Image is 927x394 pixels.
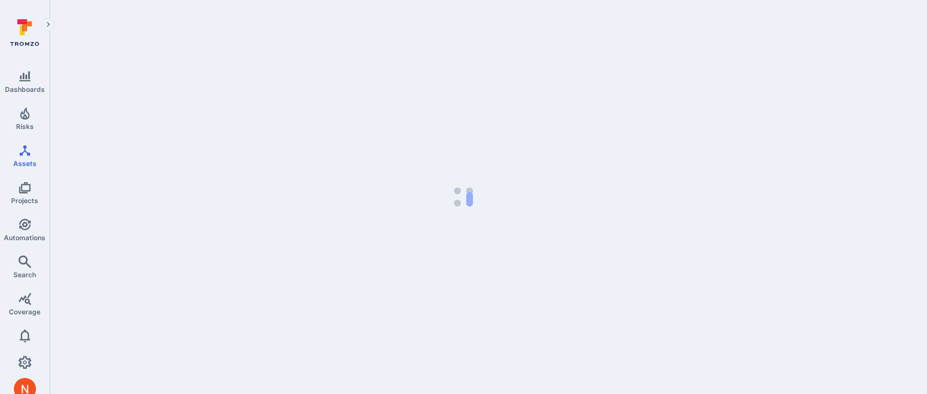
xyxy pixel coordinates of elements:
[13,159,37,168] span: Assets
[5,85,45,94] span: Dashboards
[42,18,55,31] button: Expand navigation menu
[13,271,36,279] span: Search
[16,122,34,131] span: Risks
[11,196,38,205] span: Projects
[9,308,40,316] span: Coverage
[4,234,45,242] span: Automations
[44,20,52,29] i: Expand navigation menu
